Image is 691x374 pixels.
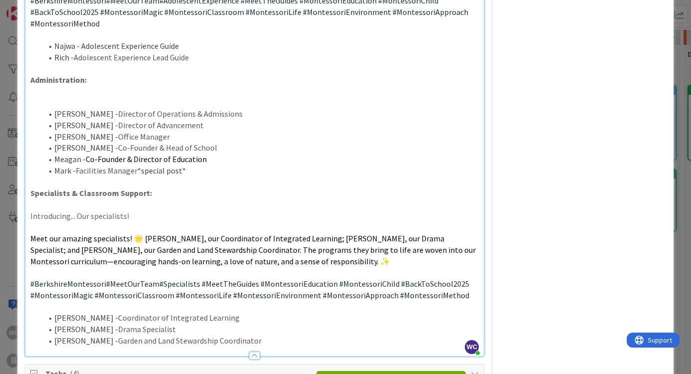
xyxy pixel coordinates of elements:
[95,290,174,300] span: #MontessoriClassroom
[118,143,217,153] span: Co-Founder & Head of School
[42,120,479,131] li: [PERSON_NAME] -
[233,290,321,300] span: #MontessoriEnvironment
[42,154,479,165] li: Meagan -
[30,18,100,28] span: #MontessoriMethod
[42,131,479,143] li: [PERSON_NAME] -
[100,7,163,17] span: #MontessoriMagic
[323,290,399,300] span: #MontessoriApproach
[401,279,469,289] span: #BackToSchool2025
[74,52,189,62] span: Adolescent Experience Lead Guide
[30,210,479,222] p: Introducing... Our specialists!
[42,52,479,63] li: Rich -
[30,75,87,85] strong: Administration:
[42,40,479,52] li: Najwa - Adolescent Experience Guide
[30,279,106,289] span: #BerkshireMontessori
[42,142,479,154] li: [PERSON_NAME] -
[118,120,204,130] span: Director of Advancement
[159,279,200,289] span: #Specialists
[106,279,159,289] span: #MeetOurTeam
[176,290,232,300] span: #MontessoriLife
[30,188,152,198] strong: Specialists & Classroom Support:
[118,336,262,346] span: Garden and Land Stewardship Coordinator
[21,1,45,13] span: Support
[42,165,479,177] li: Mark - *special post*
[393,7,468,17] span: #MontessoriApproach
[42,312,479,324] li: [PERSON_NAME] -
[76,166,138,176] span: Facilities Manager
[86,154,207,164] span: Co-Founder & Director of Education
[118,132,170,142] span: Office Manager
[400,290,469,300] span: #MontessoriMethod
[118,313,240,323] span: Coordinator of Integrated Learning
[164,7,244,17] span: #MontessoriClassroom
[42,335,479,347] li: [PERSON_NAME] -
[339,279,400,289] span: #MontessoriChild
[30,233,477,266] span: Meet our amazing specialists! 🌟 [PERSON_NAME], our Coordinator of Integrated Learning; [PERSON_NA...
[42,324,479,335] li: [PERSON_NAME] -
[202,279,259,289] span: #MeetTheGuides
[118,109,243,119] span: Director of Operations & Admissions
[261,279,338,289] span: #MontessoriEducation
[30,7,99,17] span: #BackToSchool2025
[246,7,301,17] span: #MontessoriLife
[303,7,391,17] span: #MontessoriEnvironment
[118,324,176,334] span: Drama Specialist
[465,340,479,354] span: WC
[42,108,479,120] li: [PERSON_NAME] -
[30,290,93,300] span: #MontessoriMagic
